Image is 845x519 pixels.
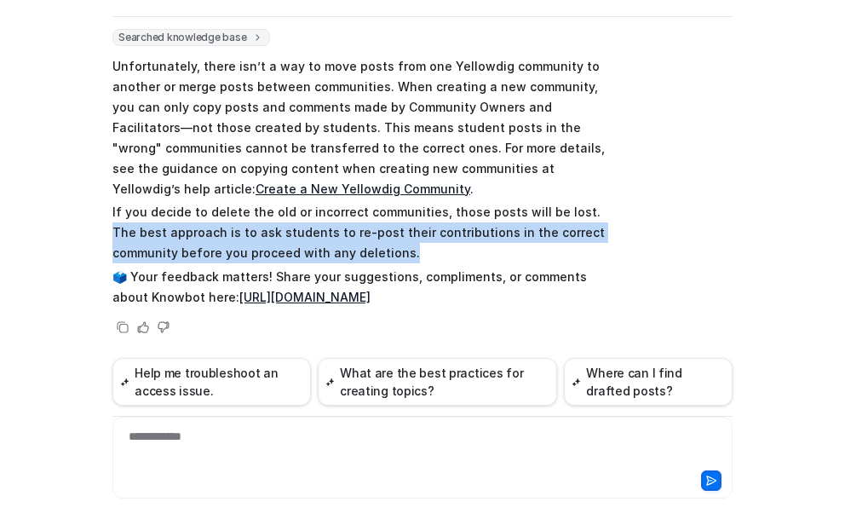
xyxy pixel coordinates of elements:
[318,358,557,406] button: What are the best practices for creating topics?
[112,56,611,199] p: Unfortunately, there isn’t a way to move posts from one Yellowdig community to another or merge p...
[564,358,733,406] button: Where can I find drafted posts?
[112,202,611,263] p: If you decide to delete the old or incorrect communities, those posts will be lost. The best appr...
[256,182,470,196] a: Create a New Yellowdig Community
[112,29,270,46] span: Searched knowledge base
[112,267,611,308] p: 🗳️ Your feedback matters! Share your suggestions, compliments, or comments about Knowbot here:
[239,290,371,304] a: [URL][DOMAIN_NAME]
[112,358,311,406] button: Help me troubleshoot an access issue.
